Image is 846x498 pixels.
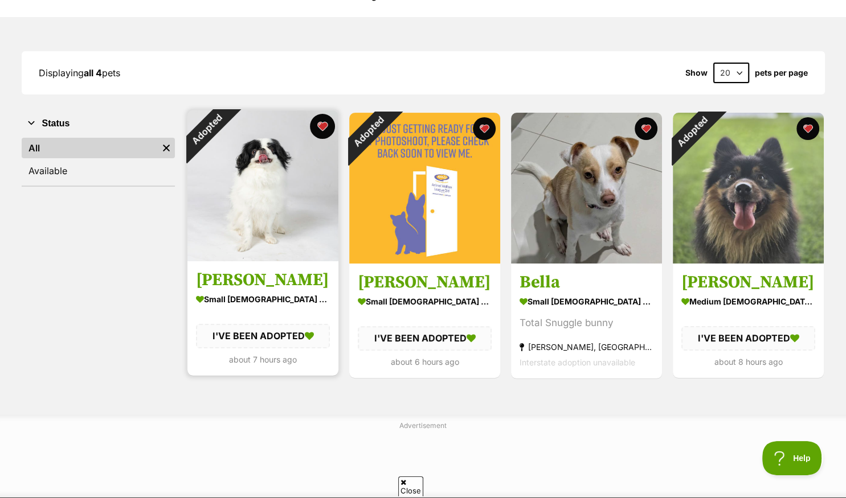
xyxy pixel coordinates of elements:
a: Bella small [DEMOGRAPHIC_DATA] Dog Total Snuggle bunny [PERSON_NAME], [GEOGRAPHIC_DATA] Interstat... [511,264,662,379]
a: [PERSON_NAME] medium [DEMOGRAPHIC_DATA] Dog I'VE BEEN ADOPTED about 8 hours ago favourite [673,264,824,378]
span: Show [685,68,708,77]
a: Adopted [187,252,338,264]
a: Remove filter [158,138,175,158]
div: I'VE BEEN ADOPTED [196,324,330,348]
div: small [DEMOGRAPHIC_DATA] Dog [196,291,330,308]
button: favourite [796,117,819,140]
a: [PERSON_NAME] small [DEMOGRAPHIC_DATA] Dog I'VE BEEN ADOPTED about 6 hours ago favourite [349,264,500,378]
a: [PERSON_NAME] small [DEMOGRAPHIC_DATA] Dog I'VE BEEN ADOPTED about 7 hours ago favourite [187,261,338,376]
label: pets per page [755,68,808,77]
button: favourite [635,117,657,140]
img: Stella [349,113,500,264]
span: Close [398,476,423,496]
div: I'VE BEEN ADOPTED [358,327,492,351]
a: Adopted [673,254,824,266]
a: Available [22,160,175,181]
strong: all 4 [84,67,102,79]
div: small [DEMOGRAPHIC_DATA] Dog [358,294,492,310]
span: Displaying pets [39,67,120,79]
div: Total Snuggle bunny [520,316,653,331]
div: medium [DEMOGRAPHIC_DATA] Dog [681,294,815,310]
iframe: Help Scout Beacon - Open [762,441,823,475]
div: Adopted [334,98,402,166]
div: Status [22,135,175,186]
span: Interstate adoption unavailable [520,358,635,368]
img: Bella [511,113,662,264]
img: Milo [673,113,824,264]
h3: [PERSON_NAME] [358,272,492,294]
div: I'VE BEEN ADOPTED [681,327,815,351]
div: about 7 hours ago [196,352,330,367]
a: All [22,138,158,158]
h3: [PERSON_NAME] [681,272,815,294]
div: Adopted [657,98,725,166]
a: Adopted [349,254,500,266]
button: Status [22,116,175,131]
button: favourite [473,117,496,140]
img: Katsumi [187,110,338,261]
button: favourite [310,114,335,139]
h3: Bella [520,272,653,294]
div: [PERSON_NAME], [GEOGRAPHIC_DATA] [520,340,653,355]
h3: [PERSON_NAME] [196,270,330,291]
div: about 6 hours ago [358,354,492,369]
div: small [DEMOGRAPHIC_DATA] Dog [520,294,653,310]
div: Adopted [172,96,240,163]
div: about 8 hours ago [681,354,815,369]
